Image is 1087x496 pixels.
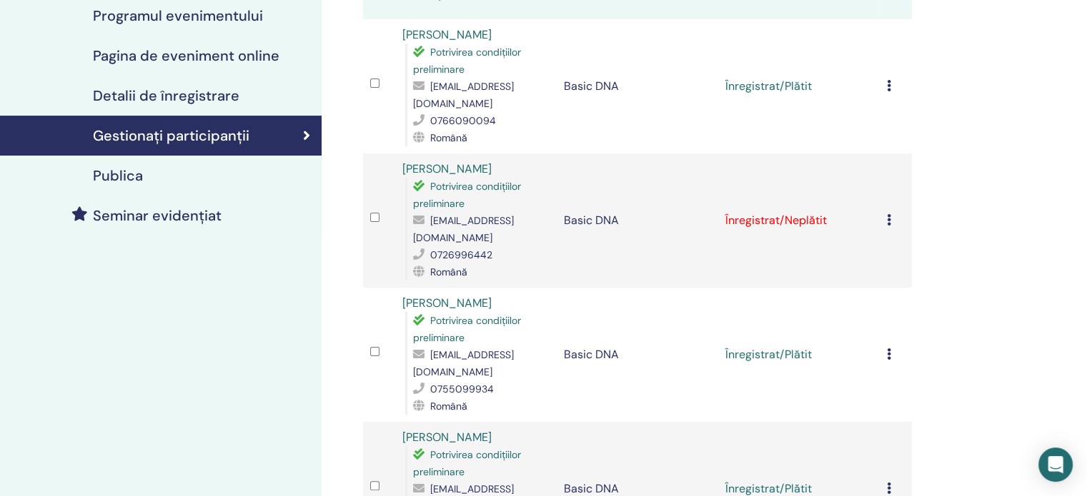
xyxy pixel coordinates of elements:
[413,80,514,110] span: [EMAIL_ADDRESS][DOMAIN_NAME]
[413,180,521,210] span: Potrivirea condițiilor preliminare
[430,131,467,144] span: Română
[413,314,521,344] span: Potrivirea condițiilor preliminare
[413,46,521,76] span: Potrivirea condițiilor preliminare
[402,27,492,42] a: [PERSON_NAME]
[557,288,718,422] td: Basic DNA
[430,383,494,395] span: 0755099934
[557,19,718,153] td: Basic DNA
[413,348,514,378] span: [EMAIL_ADDRESS][DOMAIN_NAME]
[93,47,279,64] h4: Pagina de eveniment online
[93,7,263,24] h4: Programul evenimentului
[413,214,514,244] span: [EMAIL_ADDRESS][DOMAIN_NAME]
[430,400,467,413] span: Română
[93,207,222,224] h4: Seminar evidențiat
[430,248,492,261] span: 0726996442
[430,114,496,127] span: 0766090094
[93,87,239,104] h4: Detalii de înregistrare
[1038,447,1073,482] div: Open Intercom Messenger
[402,161,492,176] a: [PERSON_NAME]
[93,167,143,184] h4: Publica
[413,448,521,478] span: Potrivirea condițiilor preliminare
[430,265,467,278] span: Română
[93,127,249,144] h4: Gestionați participanții
[402,430,492,445] a: [PERSON_NAME]
[557,153,718,288] td: Basic DNA
[402,295,492,310] a: [PERSON_NAME]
